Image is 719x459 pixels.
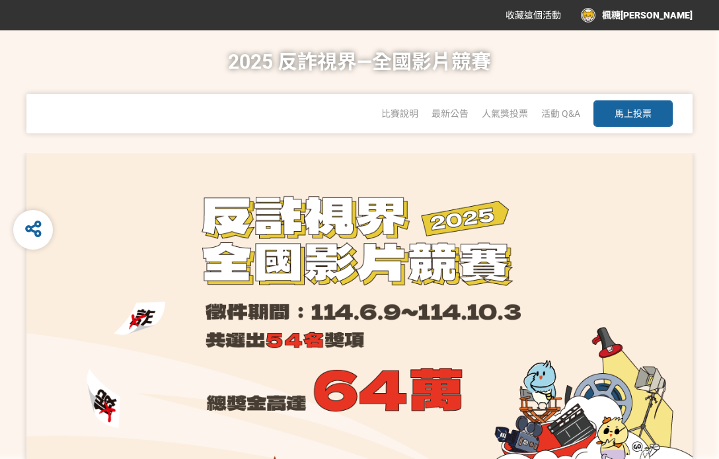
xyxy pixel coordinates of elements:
[541,108,580,119] a: 活動 Q&A
[432,108,469,119] a: 最新公告
[381,108,418,119] a: 比賽說明
[228,30,491,94] h1: 2025 反詐視界—全國影片競賽
[615,108,652,119] span: 馬上投票
[593,100,673,127] button: 馬上投票
[506,10,561,20] span: 收藏這個活動
[482,108,528,119] span: 人氣獎投票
